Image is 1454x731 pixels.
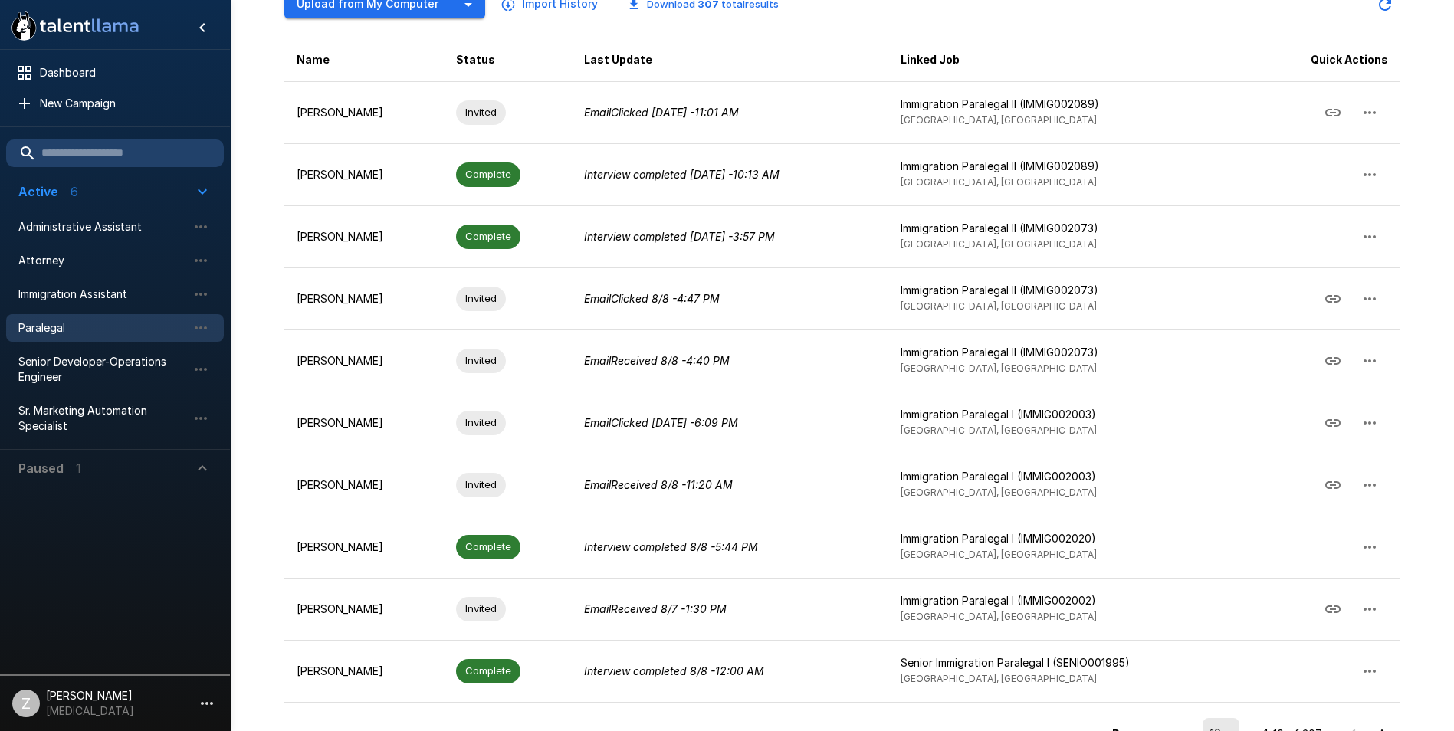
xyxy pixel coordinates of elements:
i: Email Received 8/8 - 4:40 PM [584,354,730,367]
span: Complete [456,664,520,678]
span: Copy Interview Link [1315,104,1351,117]
span: Complete [456,167,520,182]
th: Last Update [572,38,888,82]
span: Complete [456,229,520,244]
span: Copy Interview Link [1315,290,1351,303]
span: Invited [456,415,506,430]
p: Immigration Paralegal II (IMMIG002089) [901,97,1241,112]
span: Copy Interview Link [1315,352,1351,365]
span: Complete [456,539,520,554]
span: Copy Interview Link [1315,601,1351,614]
span: [GEOGRAPHIC_DATA], [GEOGRAPHIC_DATA] [901,549,1097,560]
th: Status [444,38,572,82]
span: [GEOGRAPHIC_DATA], [GEOGRAPHIC_DATA] [901,425,1097,436]
p: Senior Immigration Paralegal I (SENIO001995) [901,655,1241,670]
p: [PERSON_NAME] [297,415,432,431]
p: Immigration Paralegal II (IMMIG002073) [901,283,1241,298]
p: [PERSON_NAME] [297,539,432,555]
span: [GEOGRAPHIC_DATA], [GEOGRAPHIC_DATA] [901,487,1097,498]
p: [PERSON_NAME] [297,664,432,679]
span: Copy Interview Link [1315,415,1351,428]
p: [PERSON_NAME] [297,291,432,306]
i: Email Clicked [DATE] - 11:01 AM [584,106,739,119]
p: [PERSON_NAME] [297,602,432,617]
i: Interview completed [DATE] - 3:57 PM [584,230,775,243]
p: [PERSON_NAME] [297,353,432,369]
p: [PERSON_NAME] [297,477,432,493]
span: [GEOGRAPHIC_DATA], [GEOGRAPHIC_DATA] [901,673,1097,684]
span: Invited [456,353,506,368]
i: Email Received 8/7 - 1:30 PM [584,602,727,615]
p: Immigration Paralegal II (IMMIG002089) [901,159,1241,174]
i: Email Clicked [DATE] - 6:09 PM [584,416,738,429]
span: Invited [456,291,506,306]
span: [GEOGRAPHIC_DATA], [GEOGRAPHIC_DATA] [901,300,1097,312]
span: Copy Interview Link [1315,477,1351,490]
span: Invited [456,105,506,120]
p: Immigration Paralegal I (IMMIG002003) [901,469,1241,484]
span: [GEOGRAPHIC_DATA], [GEOGRAPHIC_DATA] [901,176,1097,188]
span: [GEOGRAPHIC_DATA], [GEOGRAPHIC_DATA] [901,362,1097,374]
p: Immigration Paralegal I (IMMIG002020) [901,531,1241,546]
span: [GEOGRAPHIC_DATA], [GEOGRAPHIC_DATA] [901,114,1097,126]
span: [GEOGRAPHIC_DATA], [GEOGRAPHIC_DATA] [901,238,1097,250]
p: Immigration Paralegal I (IMMIG002002) [901,593,1241,608]
p: [PERSON_NAME] [297,167,432,182]
i: Email Received 8/8 - 11:20 AM [584,478,733,491]
p: [PERSON_NAME] [297,229,432,244]
span: [GEOGRAPHIC_DATA], [GEOGRAPHIC_DATA] [901,611,1097,622]
th: Quick Actions [1253,38,1400,82]
th: Name [284,38,445,82]
p: Immigration Paralegal II (IMMIG002073) [901,221,1241,236]
i: Email Clicked 8/8 - 4:47 PM [584,292,720,305]
p: Immigration Paralegal I (IMMIG002003) [901,407,1241,422]
th: Linked Job [888,38,1253,82]
i: Interview completed 8/8 - 5:44 PM [584,540,758,553]
p: [PERSON_NAME] [297,105,432,120]
p: Immigration Paralegal II (IMMIG002073) [901,345,1241,360]
span: Invited [456,477,506,492]
span: Invited [456,602,506,616]
i: Interview completed 8/8 - 12:00 AM [584,664,764,677]
i: Interview completed [DATE] - 10:13 AM [584,168,780,181]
